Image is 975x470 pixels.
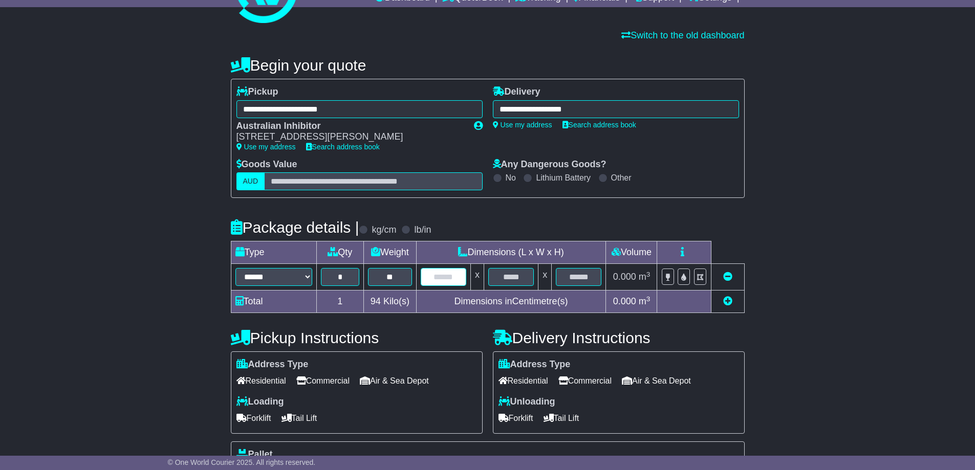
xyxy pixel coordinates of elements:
[236,449,273,460] label: Pallet
[364,290,417,313] td: Kilo(s)
[296,373,350,389] span: Commercial
[723,272,732,282] a: Remove this item
[499,410,533,426] span: Forklift
[372,225,396,236] label: kg/cm
[723,296,732,306] a: Add new item
[416,241,606,264] td: Dimensions (L x W x H)
[236,121,464,132] div: Australian Inhibitor
[236,410,271,426] span: Forklift
[646,271,651,278] sup: 3
[506,173,516,183] label: No
[236,131,464,143] div: [STREET_ADDRESS][PERSON_NAME]
[621,30,744,40] a: Switch to the old dashboard
[414,225,431,236] label: lb/in
[236,172,265,190] label: AUD
[536,173,591,183] label: Lithium Battery
[470,264,484,290] td: x
[371,296,381,306] span: 94
[493,121,552,129] a: Use my address
[168,458,316,466] span: © One World Courier 2025. All rights reserved.
[236,159,297,170] label: Goods Value
[236,373,286,389] span: Residential
[231,219,359,236] h4: Package details |
[613,296,636,306] span: 0.000
[544,410,579,426] span: Tail Lift
[236,396,284,408] label: Loading
[231,57,745,74] h4: Begin your quote
[236,86,278,98] label: Pickup
[416,290,606,313] td: Dimensions in Centimetre(s)
[281,410,317,426] span: Tail Lift
[231,329,483,346] h4: Pickup Instructions
[558,373,612,389] span: Commercial
[231,290,316,313] td: Total
[639,272,651,282] span: m
[360,373,429,389] span: Air & Sea Depot
[499,396,555,408] label: Unloading
[499,373,548,389] span: Residential
[236,359,309,370] label: Address Type
[639,296,651,306] span: m
[646,295,651,303] sup: 3
[493,159,606,170] label: Any Dangerous Goods?
[538,264,552,290] td: x
[316,290,364,313] td: 1
[236,143,296,151] a: Use my address
[622,373,691,389] span: Air & Sea Depot
[306,143,380,151] a: Search address book
[493,86,540,98] label: Delivery
[231,241,316,264] td: Type
[611,173,632,183] label: Other
[613,272,636,282] span: 0.000
[606,241,657,264] td: Volume
[364,241,417,264] td: Weight
[562,121,636,129] a: Search address book
[316,241,364,264] td: Qty
[499,359,571,370] label: Address Type
[493,329,745,346] h4: Delivery Instructions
